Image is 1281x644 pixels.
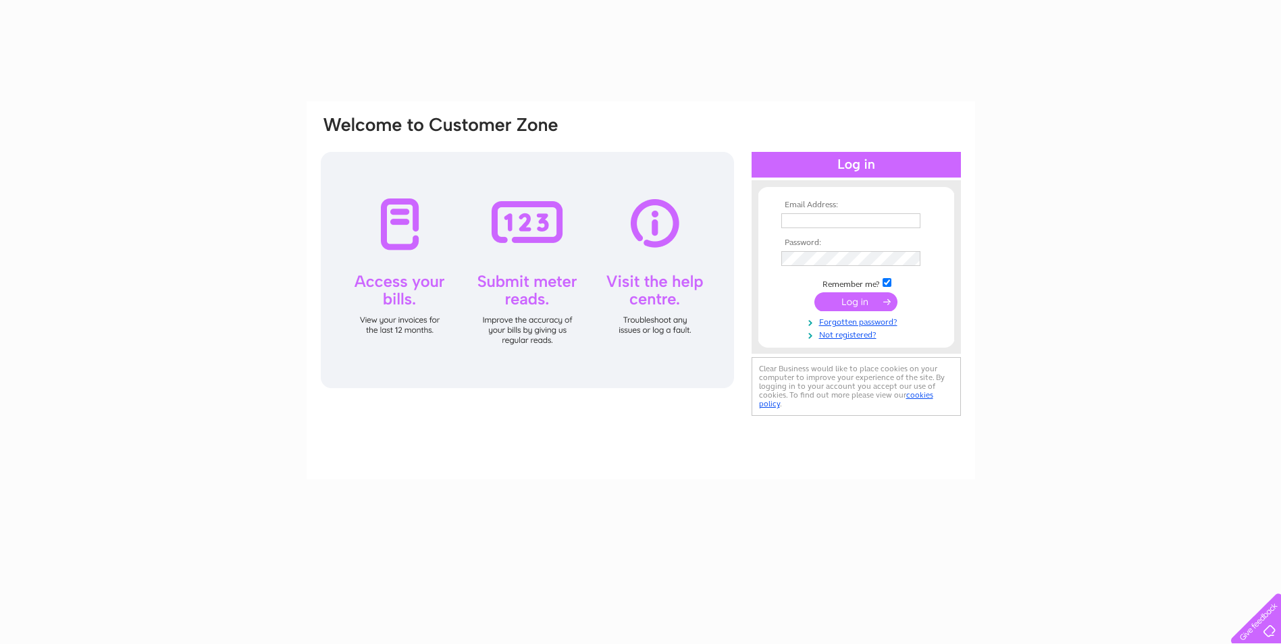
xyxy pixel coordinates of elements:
[781,315,935,327] a: Forgotten password?
[759,390,933,408] a: cookies policy
[752,357,961,416] div: Clear Business would like to place cookies on your computer to improve your experience of the sit...
[781,327,935,340] a: Not registered?
[778,238,935,248] th: Password:
[814,292,897,311] input: Submit
[778,276,935,290] td: Remember me?
[778,200,935,210] th: Email Address:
